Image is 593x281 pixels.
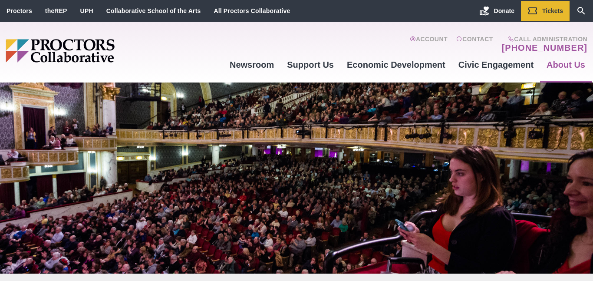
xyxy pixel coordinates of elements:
a: About Us [540,53,592,76]
a: Proctors [7,7,32,14]
a: theREP [45,7,67,14]
span: Donate [494,7,514,14]
a: Search [570,1,593,21]
a: Collaborative School of the Arts [106,7,201,14]
a: Contact [456,36,493,53]
span: Tickets [542,7,563,14]
img: Proctors logo [6,39,181,63]
a: UPH [80,7,93,14]
span: Call Administration [499,36,587,43]
a: Economic Development [340,53,452,76]
a: Civic Engagement [452,53,540,76]
a: [PHONE_NUMBER] [502,43,587,53]
a: Donate [473,1,521,21]
a: Newsroom [223,53,280,76]
a: Account [410,36,448,53]
a: Tickets [521,1,570,21]
a: Support Us [280,53,340,76]
a: All Proctors Collaborative [214,7,290,14]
